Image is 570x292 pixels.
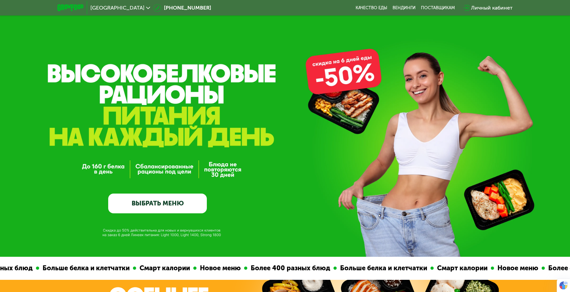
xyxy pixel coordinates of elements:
[153,4,211,12] a: [PHONE_NUMBER]
[108,194,207,213] a: ВЫБРАТЬ МЕНЮ
[420,263,477,273] div: Смарт калории
[356,5,387,11] a: Качество еды
[233,263,319,273] div: Более 400 разных блюд
[480,263,527,273] div: Новое меню
[182,263,230,273] div: Новое меню
[323,263,416,273] div: Больше белка и клетчатки
[25,263,119,273] div: Больше белка и клетчатки
[421,5,455,11] div: поставщикам
[90,5,144,11] span: [GEOGRAPHIC_DATA]
[471,4,513,12] div: Личный кабинет
[393,5,416,11] a: Вендинги
[122,263,179,273] div: Смарт калории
